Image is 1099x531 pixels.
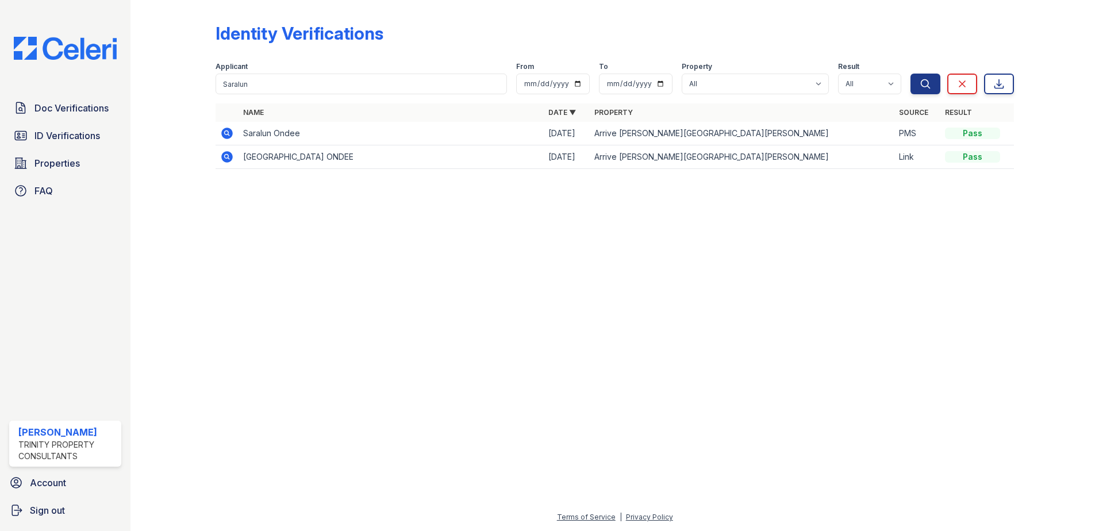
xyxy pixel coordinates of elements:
[243,108,264,117] a: Name
[590,145,895,169] td: Arrive [PERSON_NAME][GEOGRAPHIC_DATA][PERSON_NAME]
[216,23,383,44] div: Identity Verifications
[30,476,66,490] span: Account
[557,513,616,521] a: Terms of Service
[594,108,633,117] a: Property
[216,62,248,71] label: Applicant
[34,129,100,143] span: ID Verifications
[544,122,590,145] td: [DATE]
[34,156,80,170] span: Properties
[682,62,712,71] label: Property
[894,145,940,169] td: Link
[34,101,109,115] span: Doc Verifications
[516,62,534,71] label: From
[5,37,126,60] img: CE_Logo_Blue-a8612792a0a2168367f1c8372b55b34899dd931a85d93a1a3d3e32e68fde9ad4.png
[599,62,608,71] label: To
[239,145,544,169] td: [GEOGRAPHIC_DATA] ONDEE
[945,151,1000,163] div: Pass
[894,122,940,145] td: PMS
[30,503,65,517] span: Sign out
[18,439,117,462] div: Trinity Property Consultants
[945,128,1000,139] div: Pass
[548,108,576,117] a: Date ▼
[9,97,121,120] a: Doc Verifications
[9,179,121,202] a: FAQ
[945,108,972,117] a: Result
[34,184,53,198] span: FAQ
[5,471,126,494] a: Account
[899,108,928,117] a: Source
[239,122,544,145] td: Saralun Ondee
[620,513,622,521] div: |
[9,124,121,147] a: ID Verifications
[5,499,126,522] a: Sign out
[216,74,507,94] input: Search by name or phone number
[626,513,673,521] a: Privacy Policy
[18,425,117,439] div: [PERSON_NAME]
[9,152,121,175] a: Properties
[590,122,895,145] td: Arrive [PERSON_NAME][GEOGRAPHIC_DATA][PERSON_NAME]
[838,62,859,71] label: Result
[544,145,590,169] td: [DATE]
